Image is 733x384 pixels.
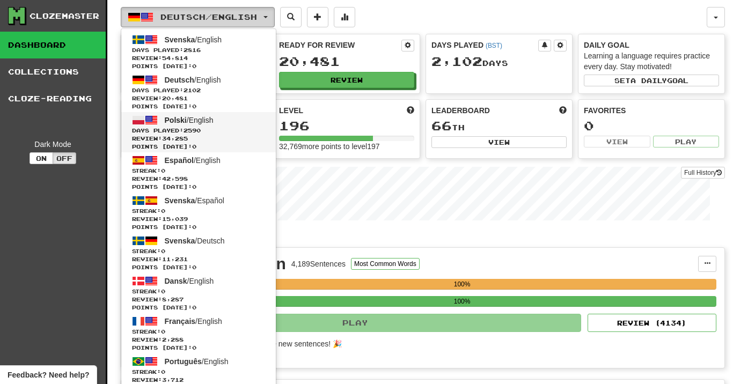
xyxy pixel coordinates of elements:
button: Search sentences [280,7,302,27]
span: / English [165,116,214,124]
span: Open feedback widget [8,370,89,380]
span: Level [279,105,303,116]
span: Review: 54,814 [132,54,265,62]
button: Deutsch/English [121,7,275,27]
span: Streak: [132,207,265,215]
a: Dansk/EnglishStreak:0 Review:8,287Points [DATE]:0 [121,273,276,313]
a: Deutsch/EnglishDays Played:2102 Review:20,481Points [DATE]:0 [121,72,276,112]
span: 66 [431,118,452,133]
button: Review (4134) [588,314,716,332]
span: Points [DATE]: 0 [132,344,265,352]
span: 0 [161,368,165,375]
span: 0 [161,248,165,254]
span: / Español [165,196,224,205]
button: Play [653,136,720,147]
span: This week in points, UTC [559,105,567,116]
span: / English [165,357,229,366]
span: Português [165,357,202,366]
button: View [431,136,567,148]
span: Deutsch [165,76,194,84]
span: 0 [161,288,165,294]
span: Points [DATE]: 0 [132,62,265,70]
a: Svenska/EnglishDays Played:2816 Review:54,814Points [DATE]:0 [121,32,276,72]
a: Polski/EnglishDays Played:2590 Review:34,285Points [DATE]:0 [121,112,276,152]
span: Svenska [165,196,195,205]
span: Polski [165,116,187,124]
span: Days Played: [132,127,265,135]
span: Leaderboard [431,105,490,116]
span: a daily [631,77,667,84]
button: Add sentence to collection [307,7,328,27]
div: Max reviews per round set to 0 and no more new sentences! 🎉 [129,338,710,349]
span: / English [165,76,221,84]
span: / English [165,156,221,165]
div: 100% [208,279,716,290]
button: On [30,152,53,164]
div: 196 [279,119,414,132]
span: 2,102 [431,54,482,69]
div: Day s [431,55,567,69]
div: Daily Goal [584,40,719,50]
span: Points [DATE]: 0 [132,223,265,231]
span: Dansk [165,277,187,285]
span: 2102 [184,87,201,93]
a: Svenska/DeutschStreak:0 Review:11,231Points [DATE]:0 [121,233,276,273]
span: / English [165,35,222,44]
span: 2816 [184,47,201,53]
span: Français [165,317,196,326]
div: 20,481 [279,55,414,68]
a: Español/EnglishStreak:0 Review:42,598Points [DATE]:0 [121,152,276,193]
div: 4,189 Sentences [291,259,346,269]
span: 2590 [184,127,201,134]
button: More stats [334,7,355,27]
span: Review: 2,288 [132,336,265,344]
span: 0 [161,167,165,174]
span: Days Played: [132,46,265,54]
div: 32,769 more points to level 197 [279,141,414,152]
span: / English [165,277,214,285]
span: Review: 8,287 [132,296,265,304]
div: Favorites [584,105,719,116]
button: Review [279,72,414,88]
a: Full History [681,167,725,179]
button: Off [53,152,76,164]
a: Svenska/EspañolStreak:0 Review:15,039Points [DATE]:0 [121,193,276,233]
span: Streak: [132,328,265,336]
a: (BST) [486,42,502,49]
span: Svenska [165,237,195,245]
span: Review: 42,598 [132,175,265,183]
button: Most Common Words [351,258,420,270]
span: Review: 3,712 [132,376,265,384]
span: Streak: [132,368,265,376]
div: Clozemaster [30,11,99,21]
span: Points [DATE]: 0 [132,143,265,151]
div: 0 [584,119,719,132]
button: Seta dailygoal [584,75,719,86]
span: Score more points to level up [407,105,414,116]
span: Streak: [132,287,265,296]
span: Español [165,156,194,165]
span: Review: 34,285 [132,135,265,143]
span: 0 [161,328,165,335]
div: Ready for Review [279,40,401,50]
span: Review: 11,231 [132,255,265,263]
span: Points [DATE]: 0 [132,183,265,191]
span: Review: 15,039 [132,215,265,223]
span: Streak: [132,247,265,255]
span: Points [DATE]: 0 [132,304,265,312]
span: / English [165,317,222,326]
div: Days Played [431,40,538,50]
span: Deutsch / English [160,12,257,21]
span: Streak: [132,167,265,175]
div: 100% [208,296,716,307]
button: Play [129,314,581,332]
span: Points [DATE]: 0 [132,102,265,110]
span: / Deutsch [165,237,225,245]
div: Dark Mode [8,139,98,150]
span: Days Played: [132,86,265,94]
div: Learning a language requires practice every day. Stay motivated! [584,50,719,72]
span: 0 [161,208,165,214]
a: Français/EnglishStreak:0 Review:2,288Points [DATE]:0 [121,313,276,353]
span: Svenska [165,35,195,44]
p: In Progress [121,231,725,242]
